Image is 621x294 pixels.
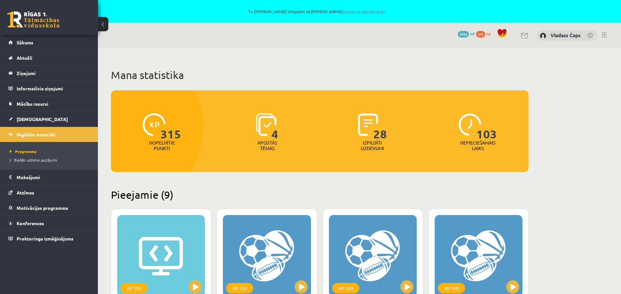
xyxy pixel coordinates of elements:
[551,32,581,39] a: Vladass Čaps
[7,11,59,28] a: Rīgas 1. Tālmācības vidusskola
[373,113,387,140] span: 28
[458,31,475,36] a: 3722 mP
[111,69,529,82] h1: Mana statistika
[8,66,90,81] a: Ziņojumi
[17,81,90,96] legend: Informatīvie ziņojumi
[8,185,90,200] a: Atzīmes
[476,31,485,38] span: 315
[8,231,90,246] a: Proktoringa izmēģinājums
[17,170,90,185] legend: Maksājumi
[149,140,175,151] p: Nopelnītie punkti
[458,31,469,38] span: 3722
[341,9,385,14] a: Atpakaļ uz savu lietotāju
[8,170,90,185] a: Maksājumi
[8,200,90,215] a: Motivācijas programma
[120,283,147,293] div: XP 100
[256,113,276,136] img: icon-learned-topics-4a711ccc23c960034f471b6e78daf4a3bad4a20eaf4de84257b87e66633f6470.svg
[476,113,497,140] span: 103
[460,140,495,151] p: Nepieciešamais laiks
[8,35,90,50] a: Sākums
[17,205,68,211] span: Motivācijas programma
[17,220,44,226] span: Konferences
[10,157,91,163] a: Biežāk uzdotie jautājumi
[476,31,494,36] a: 315 xp
[10,149,37,154] span: Programma
[17,236,73,241] span: Proktoringa izmēģinājums
[470,31,475,36] span: mP
[8,127,90,142] a: Digitālie materiāli
[10,148,91,154] a: Programma
[17,55,32,61] span: Aktuāli
[17,190,34,195] span: Atzīmes
[17,132,55,137] span: Digitālie materiāli
[272,113,278,140] span: 4
[358,113,378,136] img: icon-completed-tasks-ad58ae20a441b2904462921112bc710f1caf180af7a3daa7317a5a94f2d26646.svg
[10,157,57,162] span: Biežāk uzdotie jautājumi
[143,113,165,136] img: icon-xp-0682a9bc20223a9ccc6f5883a126b849a74cddfe5390d2b41b4391c66f2066e7.svg
[17,116,68,122] span: [DEMOGRAPHIC_DATA]
[486,31,490,36] span: xp
[8,81,90,96] a: Informatīvie ziņojumi
[75,9,559,13] span: Tu ([PERSON_NAME]) ielogojies kā [PERSON_NAME]
[438,283,465,293] div: XP 100
[17,39,33,45] span: Sākums
[8,96,90,111] a: Mācību resursi
[540,33,546,39] img: Vladass Čaps
[111,188,529,201] h2: Pieejamie (9)
[458,113,481,136] img: icon-clock-7be60019b62300814b6bd22b8e044499b485619524d84068768e800edab66f18.svg
[8,50,90,65] a: Aktuāli
[8,112,90,127] a: [DEMOGRAPHIC_DATA]
[17,101,48,107] span: Mācību resursi
[8,216,90,231] a: Konferences
[255,140,280,151] p: Apgūtās tēmas
[17,66,90,81] legend: Ziņojumi
[161,113,181,140] span: 315
[332,283,359,293] div: XP 100
[226,283,253,293] div: XP 100
[360,140,385,151] p: Izpildīti uzdevumi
